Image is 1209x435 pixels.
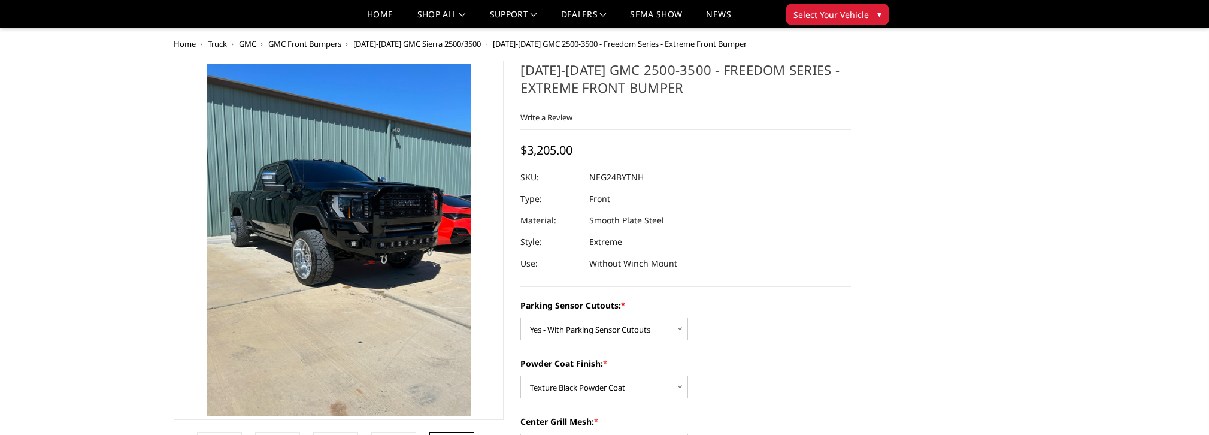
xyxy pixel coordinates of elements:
dt: Type: [520,188,580,210]
h1: [DATE]-[DATE] GMC 2500-3500 - Freedom Series - Extreme Front Bumper [520,61,851,105]
a: GMC [239,38,256,49]
button: Select Your Vehicle [786,4,889,25]
a: News [706,10,731,28]
dt: Use: [520,253,580,274]
span: [DATE]-[DATE] GMC 2500-3500 - Freedom Series - Extreme Front Bumper [493,38,747,49]
label: Center Grill Mesh: [520,415,851,428]
a: Home [367,10,393,28]
span: $3,205.00 [520,142,572,158]
a: Write a Review [520,112,572,123]
dd: Extreme [589,231,622,253]
a: SEMA Show [630,10,682,28]
a: shop all [417,10,466,28]
a: Dealers [561,10,607,28]
span: ▾ [877,8,881,20]
label: Powder Coat Finish: [520,357,851,370]
a: Home [174,38,196,49]
dt: Style: [520,231,580,253]
dd: Without Winch Mount [589,253,677,274]
a: 2024-2025 GMC 2500-3500 - Freedom Series - Extreme Front Bumper [174,61,504,420]
a: Support [490,10,537,28]
span: Select Your Vehicle [793,8,869,21]
dt: Material: [520,210,580,231]
dd: Front [589,188,610,210]
a: Truck [208,38,227,49]
a: GMC Front Bumpers [268,38,341,49]
dt: SKU: [520,167,580,188]
a: [DATE]-[DATE] GMC Sierra 2500/3500 [353,38,481,49]
label: Parking Sensor Cutouts: [520,299,851,312]
dd: Smooth Plate Steel [589,210,664,231]
dd: NEG24BYTNH [589,167,644,188]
